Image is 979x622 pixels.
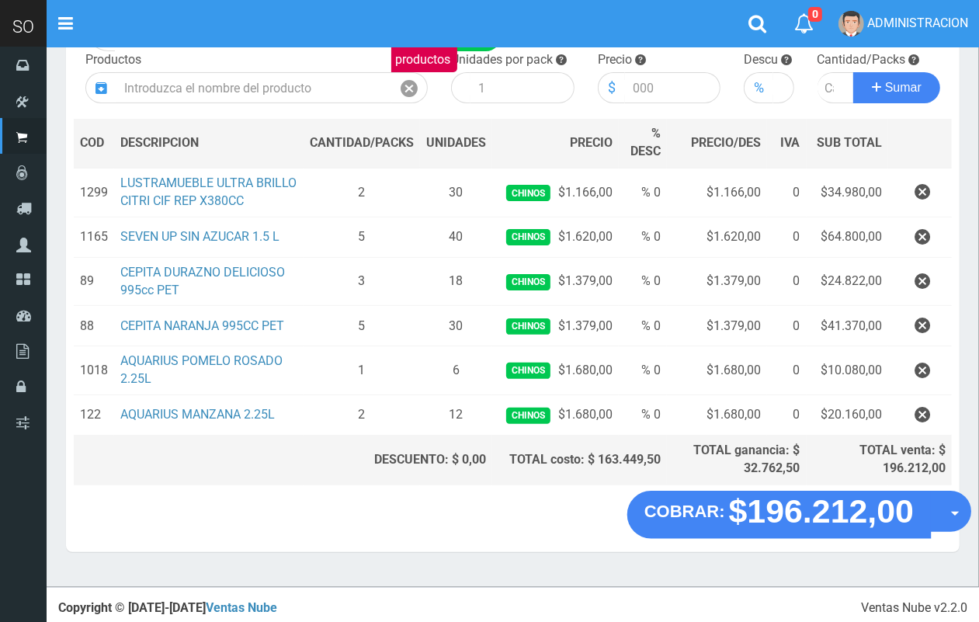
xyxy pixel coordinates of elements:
td: $1.379,00 [492,306,619,346]
label: Precio [598,51,632,69]
div: $ [598,72,625,103]
td: $41.370,00 [807,306,888,346]
a: AQUARIUS MANZANA 2.25L [120,407,275,422]
td: 30 [420,168,492,217]
th: CANTIDAD/PACKS [304,119,420,168]
strong: Copyright © [DATE]-[DATE] [58,600,277,615]
span: 0 [808,7,822,22]
td: $1.166,00 [492,168,619,217]
td: 2 [304,168,420,217]
td: 0 [767,395,806,436]
td: 89 [74,257,114,306]
a: LUSTRAMUEBLE ULTRA BRILLO CITRI CIF REP X380CC [120,175,297,208]
div: % [744,72,773,103]
span: Chinos [506,274,550,290]
span: CRIPCION [143,135,199,150]
td: 1299 [74,168,114,217]
td: % 0 [619,168,666,217]
td: $1.166,00 [667,168,768,217]
td: 1 [304,346,420,395]
a: CEPITA NARANJA 995CC PET [120,318,284,333]
td: 3 [304,257,420,306]
div: TOTAL ganancia: $ 32.762,50 [673,442,800,478]
input: Introduzca el nombre del producto [116,72,391,103]
td: $1.620,00 [667,217,768,257]
strong: COBRAR: [644,502,725,520]
td: % 0 [619,346,666,395]
td: 122 [74,395,114,436]
td: 0 [767,346,806,395]
td: $1.680,00 [667,395,768,436]
div: Ventas Nube v2.2.0 [861,599,967,617]
td: 6 [420,346,492,395]
span: Chinos [506,363,550,379]
td: 0 [767,306,806,346]
label: Productos [85,51,141,69]
button: COBRAR: $196.212,00 [627,491,931,539]
td: $24.822,00 [807,257,888,306]
button: Sumar [853,72,940,103]
th: COD [74,119,114,168]
input: Cantidad [818,72,855,103]
td: $64.800,00 [807,217,888,257]
div: TOTAL venta: $ 196.212,00 [813,442,946,478]
td: 30 [420,306,492,346]
span: Chinos [506,185,550,201]
td: $1.680,00 [667,346,768,395]
label: Cantidad/Packs [818,51,906,69]
span: Chinos [506,229,550,245]
span: IVA [781,135,800,150]
a: Ventas Nube [206,600,277,615]
td: 0 [767,168,806,217]
td: $1.680,00 [492,346,619,395]
th: DES [114,119,304,168]
td: 0 [767,217,806,257]
td: 0 [767,257,806,306]
span: Sumar [885,81,922,94]
td: % 0 [619,257,666,306]
a: SEVEN UP SIN AZUCAR 1.5 L [120,229,279,244]
td: % 0 [619,217,666,257]
th: UNIDADES [420,119,492,168]
label: Descu [744,51,778,69]
span: Chinos [506,408,550,424]
td: 1018 [74,346,114,395]
span: Chinos [506,318,550,335]
td: 5 [304,306,420,346]
td: $1.680,00 [492,395,619,436]
td: 12 [420,395,492,436]
td: % 0 [619,395,666,436]
td: 5 [304,217,420,257]
td: $20.160,00 [807,395,888,436]
td: 2 [304,395,420,436]
td: 40 [420,217,492,257]
td: $1.379,00 [492,257,619,306]
span: ADMINISTRACION [867,16,968,30]
strong: $196.212,00 [729,493,915,530]
td: 1165 [74,217,114,257]
td: $1.379,00 [667,306,768,346]
div: TOTAL costo: $ 163.449,50 [498,451,661,469]
input: 1 [470,72,575,103]
td: $34.980,00 [807,168,888,217]
input: 000 [773,72,793,103]
input: 000 [625,72,721,103]
span: PRECIO [570,134,613,152]
a: CEPITA DURAZNO DELICIOSO 995cc PET [120,265,285,297]
img: User Image [838,11,864,36]
td: $1.379,00 [667,257,768,306]
div: DESCUENTO: $ 0,00 [310,451,486,469]
span: SUB TOTAL [817,134,882,152]
td: 88 [74,306,114,346]
td: % 0 [619,306,666,346]
label: Unidades por pack [451,51,553,69]
td: $1.620,00 [492,217,619,257]
td: 18 [420,257,492,306]
span: PRECIO/DES [691,135,761,150]
td: $10.080,00 [807,346,888,395]
a: AQUARIUS POMELO ROSADO 2.25L [120,353,283,386]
